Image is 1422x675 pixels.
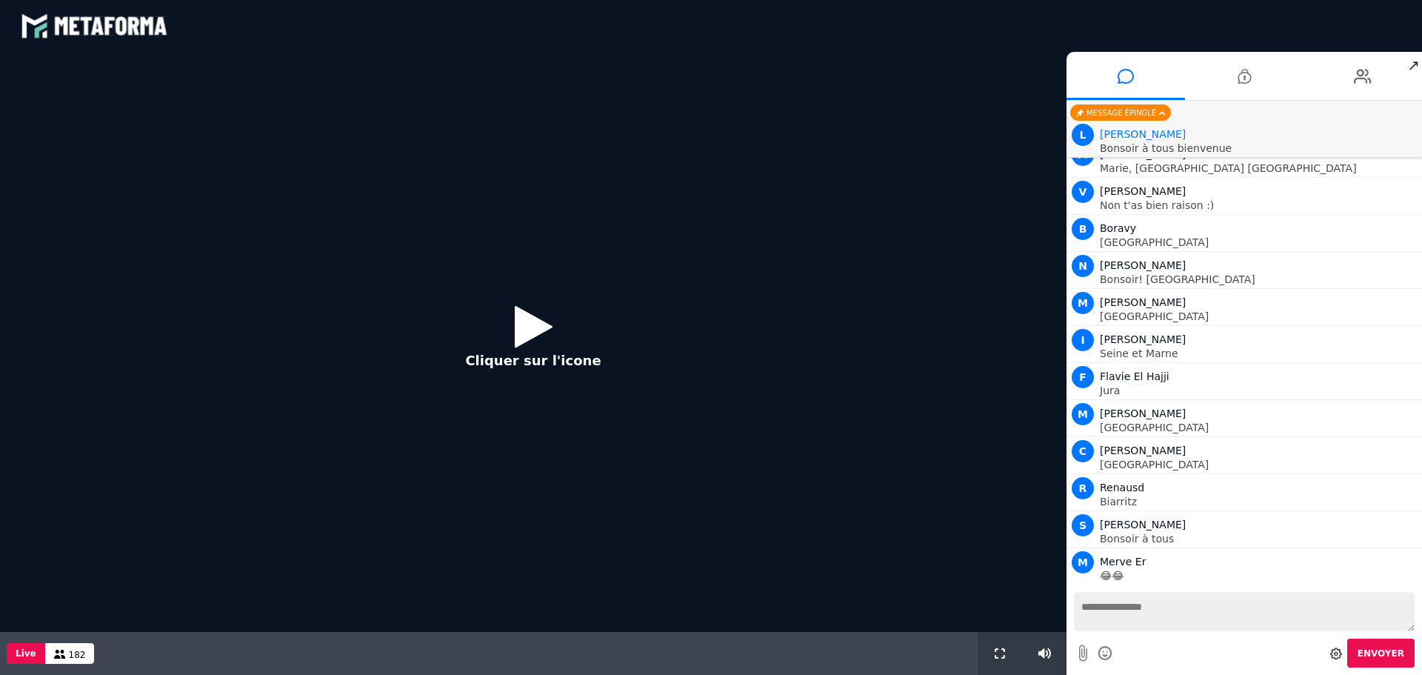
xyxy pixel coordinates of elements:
[1072,440,1094,462] span: C
[69,650,86,660] span: 182
[1072,514,1094,536] span: S
[7,643,45,664] button: Live
[1100,200,1418,210] p: Non t'as bien raison :)
[1100,185,1186,197] span: [PERSON_NAME]
[1100,482,1144,493] span: Renausd
[1072,124,1094,146] span: L
[1100,274,1418,285] p: Bonsoir! [GEOGRAPHIC_DATA]
[1100,296,1186,308] span: [PERSON_NAME]
[1100,163,1418,173] p: Marie, [GEOGRAPHIC_DATA] [GEOGRAPHIC_DATA]
[1072,218,1094,240] span: B
[1100,385,1418,396] p: Jura
[1100,496,1418,507] p: Biarritz
[1100,222,1136,234] span: Boravy
[1072,477,1094,499] span: R
[1072,292,1094,314] span: M
[1100,422,1418,433] p: [GEOGRAPHIC_DATA]
[1072,551,1094,573] span: M
[1100,311,1418,322] p: [GEOGRAPHIC_DATA]
[1100,533,1418,544] p: Bonsoir à tous
[1070,104,1171,121] div: Message épinglé
[1100,370,1169,382] span: Flavie El Hajji
[1100,143,1418,153] p: Bonsoir à tous bienvenue
[1072,329,1094,351] span: I
[1072,255,1094,277] span: N
[1405,52,1422,79] span: ↗
[1072,366,1094,388] span: F
[1072,181,1094,203] span: V
[1100,237,1418,247] p: [GEOGRAPHIC_DATA]
[1100,128,1186,140] span: Animateur
[1100,556,1146,568] span: Merve Er
[1100,571,1418,581] p: 😂😂
[1100,459,1418,470] p: [GEOGRAPHIC_DATA]
[1072,403,1094,425] span: M
[1358,648,1404,659] span: Envoyer
[1347,639,1415,668] button: Envoyer
[1100,333,1186,345] span: [PERSON_NAME]
[1100,519,1186,531] span: [PERSON_NAME]
[1100,348,1418,359] p: Seine et Marne
[1100,259,1186,271] span: [PERSON_NAME]
[450,294,615,390] button: Cliquer sur l'icone
[1100,445,1186,456] span: [PERSON_NAME]
[1100,408,1186,419] span: [PERSON_NAME]
[465,350,601,370] p: Cliquer sur l'icone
